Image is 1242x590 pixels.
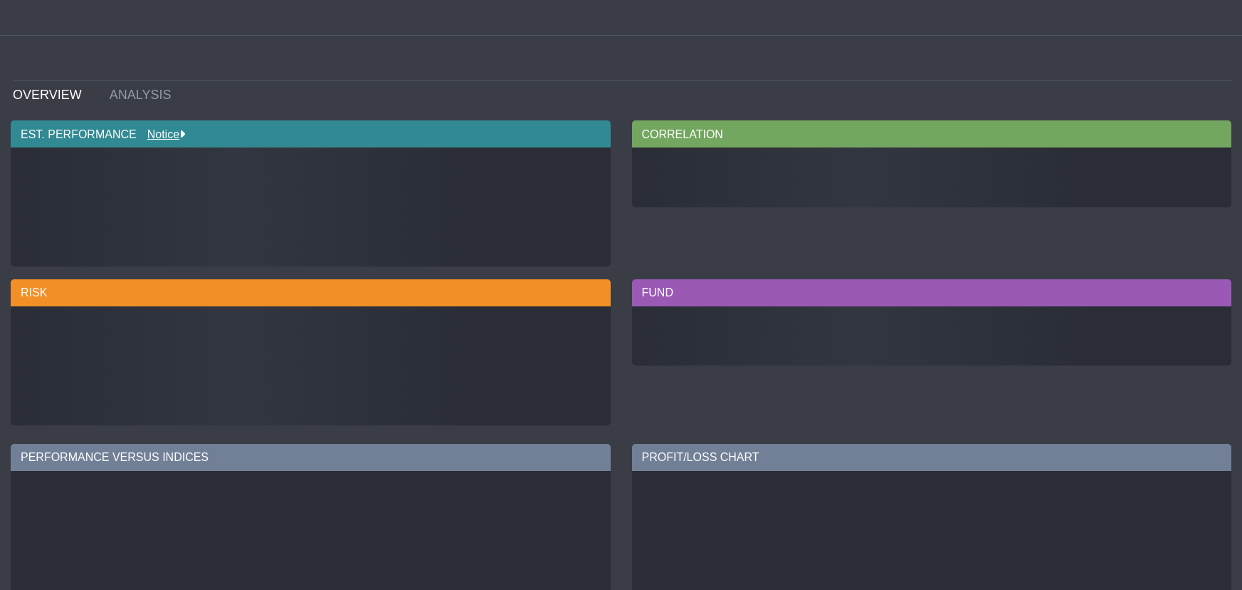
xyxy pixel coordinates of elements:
div: PROFIT/LOSS CHART [632,444,1232,471]
div: Notice [137,127,185,143]
a: ANALYSIS [99,81,189,109]
div: CORRELATION [632,120,1232,147]
div: FUND [632,279,1232,306]
div: PERFORMANCE VERSUS INDICES [11,444,611,471]
a: Notice [137,128,179,140]
div: EST. PERFORMANCE [11,120,611,147]
a: OVERVIEW [2,81,99,109]
div: RISK [11,279,611,306]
